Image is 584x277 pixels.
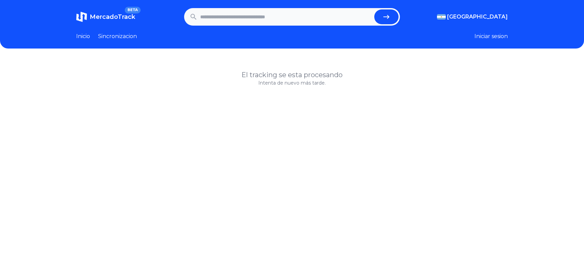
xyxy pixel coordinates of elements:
img: MercadoTrack [76,11,87,22]
img: Argentina [437,14,446,20]
span: [GEOGRAPHIC_DATA] [447,13,508,21]
button: [GEOGRAPHIC_DATA] [437,13,508,21]
button: Iniciar sesion [474,32,508,40]
span: BETA [125,7,141,13]
p: Intenta de nuevo más tarde. [76,80,508,86]
span: MercadoTrack [90,13,135,21]
a: Sincronizacion [98,32,137,40]
a: MercadoTrackBETA [76,11,135,22]
a: Inicio [76,32,90,40]
h1: El tracking se esta procesando [76,70,508,80]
